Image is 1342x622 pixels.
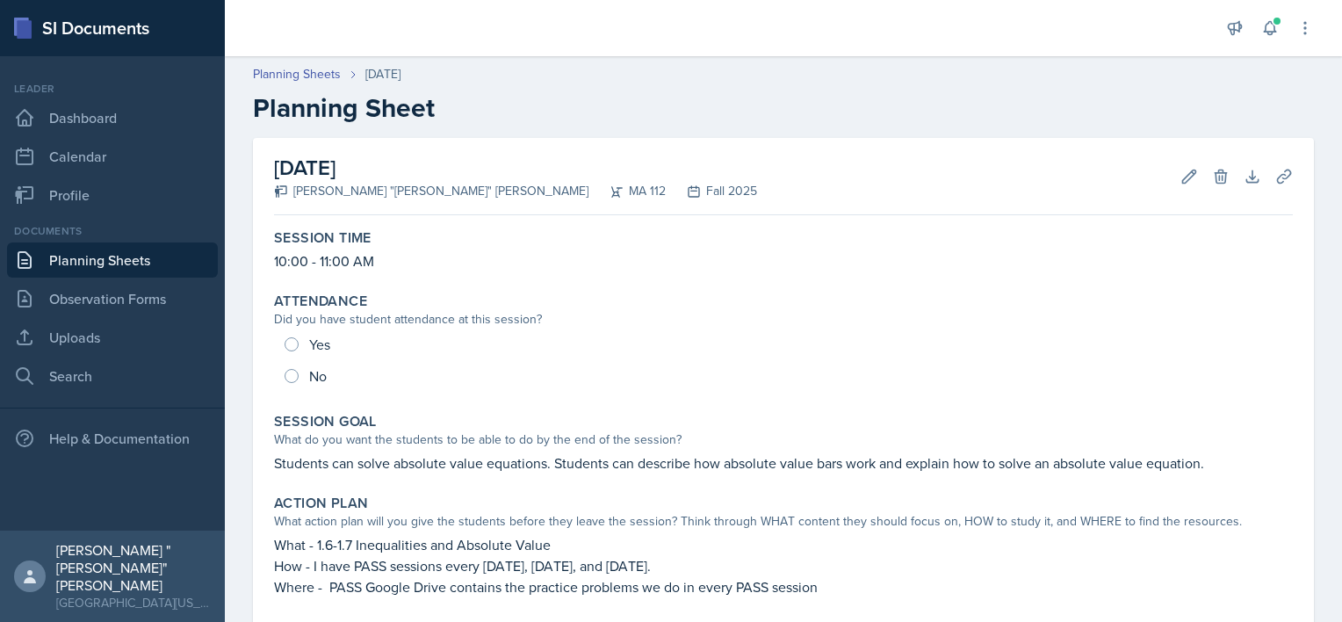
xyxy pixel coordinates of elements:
[253,92,1314,124] h2: Planning Sheet
[274,229,372,247] label: Session Time
[274,555,1293,576] p: How - I have PASS sessions every [DATE], [DATE], and [DATE].
[666,182,757,200] div: Fall 2025
[7,421,218,456] div: Help & Documentation
[274,512,1293,531] div: What action plan will you give the students before they leave the session? Think through WHAT con...
[7,242,218,278] a: Planning Sheets
[274,310,1293,329] div: Did you have student attendance at this session?
[274,152,757,184] h2: [DATE]
[7,139,218,174] a: Calendar
[274,534,1293,555] p: What - 1.6-1.7 Inequalities and Absolute Value
[588,182,666,200] div: MA 112
[7,320,218,355] a: Uploads
[7,177,218,213] a: Profile
[7,358,218,394] a: Search
[274,495,368,512] label: Action Plan
[274,452,1293,474] p: Students can solve absolute value equations. Students can describe how absolute value bars work a...
[56,541,211,594] div: [PERSON_NAME] "[PERSON_NAME]" [PERSON_NAME]
[274,576,1293,597] p: Where - PASS Google Drive contains the practice problems we do in every PASS session
[274,250,1293,271] p: 10:00 - 11:00 AM
[7,223,218,239] div: Documents
[274,430,1293,449] div: What do you want the students to be able to do by the end of the session?
[274,293,367,310] label: Attendance
[253,65,341,83] a: Planning Sheets
[7,100,218,135] a: Dashboard
[274,182,588,200] div: [PERSON_NAME] "[PERSON_NAME]" [PERSON_NAME]
[7,81,218,97] div: Leader
[365,65,400,83] div: [DATE]
[274,413,377,430] label: Session Goal
[7,281,218,316] a: Observation Forms
[56,594,211,611] div: [GEOGRAPHIC_DATA][US_STATE] in [GEOGRAPHIC_DATA]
